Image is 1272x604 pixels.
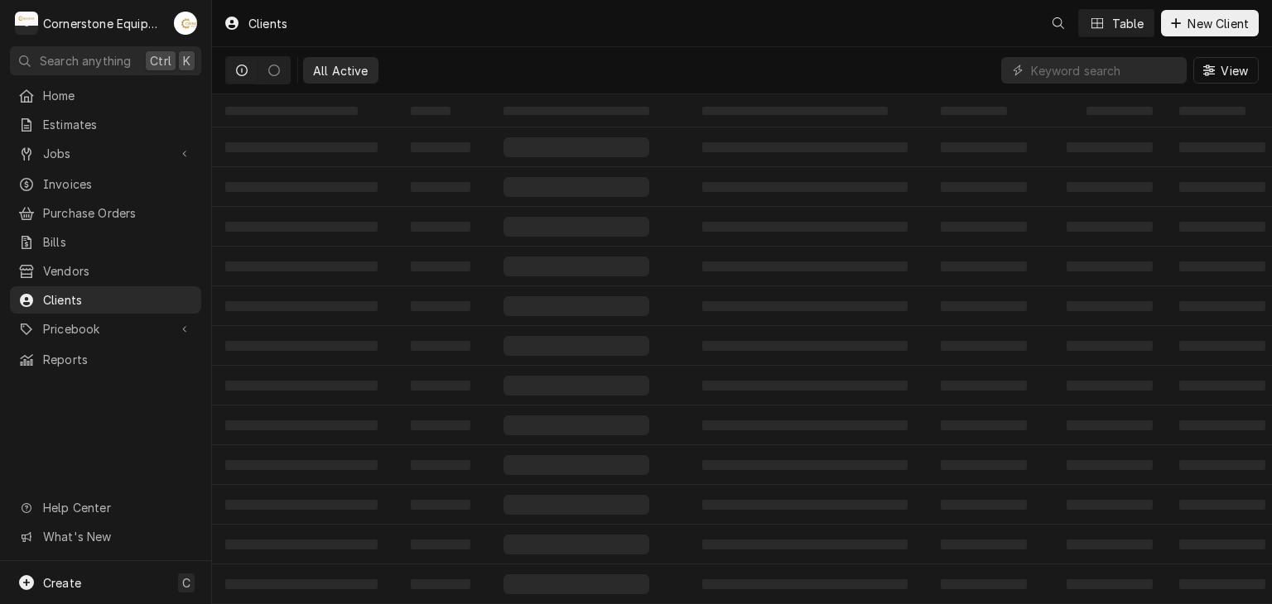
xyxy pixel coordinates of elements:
span: ‌ [1086,107,1153,115]
span: ‌ [503,217,649,237]
span: ‌ [702,301,908,311]
span: ‌ [1179,107,1245,115]
span: ‌ [503,137,649,157]
span: ‌ [1067,142,1153,152]
span: ‌ [1179,500,1265,510]
span: ‌ [702,381,908,391]
span: ‌ [941,579,1027,589]
span: Create [43,576,81,590]
a: Purchase Orders [10,199,201,227]
span: ‌ [225,182,378,192]
span: ‌ [1067,222,1153,232]
span: ‌ [1179,261,1265,271]
span: ‌ [702,579,908,589]
span: ‌ [941,301,1027,311]
span: ‌ [411,420,470,430]
span: ‌ [503,256,649,276]
span: Estimates [43,116,193,133]
span: ‌ [1179,182,1265,192]
a: Estimates [10,111,201,138]
a: Go to What's New [10,523,201,550]
span: ‌ [503,376,649,395]
span: ‌ [411,539,470,549]
span: ‌ [225,222,378,232]
a: Clients [10,286,201,314]
span: ‌ [702,182,908,192]
span: ‌ [702,142,908,152]
div: Table [1112,15,1144,32]
span: ‌ [702,107,888,115]
span: ‌ [1067,500,1153,510]
span: ‌ [411,182,470,192]
a: Go to Pricebook [10,315,201,343]
span: ‌ [941,341,1027,351]
div: AB [174,12,197,35]
a: Go to Jobs [10,140,201,167]
span: ‌ [702,460,908,470]
span: ‌ [1067,261,1153,271]
span: ‌ [1179,301,1265,311]
span: ‌ [941,182,1027,192]
span: ‌ [411,381,470,391]
span: ‌ [225,420,378,430]
a: Reports [10,346,201,373]
span: Invoices [43,175,193,193]
span: ‌ [941,107,1007,115]
span: K [183,52,190,70]
span: ‌ [411,579,470,589]
span: ‌ [941,222,1027,232]
button: Search anythingCtrlK [10,46,201,75]
span: ‌ [941,539,1027,549]
span: ‌ [225,579,378,589]
div: Cornerstone Equipment Repair, LLC [43,15,165,32]
span: ‌ [225,460,378,470]
span: ‌ [503,107,649,115]
span: ‌ [702,500,908,510]
span: ‌ [225,500,378,510]
span: ‌ [702,539,908,549]
span: What's New [43,528,191,545]
div: C [15,12,38,35]
span: ‌ [1179,381,1265,391]
span: ‌ [503,534,649,554]
span: ‌ [941,460,1027,470]
span: View [1217,62,1251,79]
span: ‌ [941,420,1027,430]
span: Search anything [40,52,131,70]
span: ‌ [702,261,908,271]
span: ‌ [1067,460,1153,470]
span: ‌ [503,177,649,197]
span: ‌ [411,301,470,311]
span: ‌ [702,222,908,232]
a: Go to Help Center [10,494,201,521]
span: ‌ [225,301,378,311]
span: ‌ [503,574,649,594]
a: Bills [10,228,201,256]
a: Invoices [10,170,201,198]
a: Home [10,82,201,109]
span: ‌ [503,455,649,475]
span: ‌ [1067,381,1153,391]
span: ‌ [1067,182,1153,192]
span: ‌ [1179,142,1265,152]
span: ‌ [1179,460,1265,470]
span: ‌ [1067,579,1153,589]
span: ‌ [411,261,470,271]
span: Reports [43,351,193,368]
button: View [1193,57,1259,84]
span: ‌ [411,341,470,351]
a: Vendors [10,257,201,285]
span: Vendors [43,262,193,280]
span: ‌ [1067,539,1153,549]
span: ‌ [503,296,649,316]
span: Clients [43,291,193,309]
span: ‌ [225,107,358,115]
button: Open search [1045,10,1072,36]
span: Pricebook [43,320,168,338]
span: ‌ [411,107,450,115]
span: ‌ [702,420,908,430]
span: ‌ [702,341,908,351]
span: ‌ [941,381,1027,391]
span: ‌ [1179,539,1265,549]
span: ‌ [411,500,470,510]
